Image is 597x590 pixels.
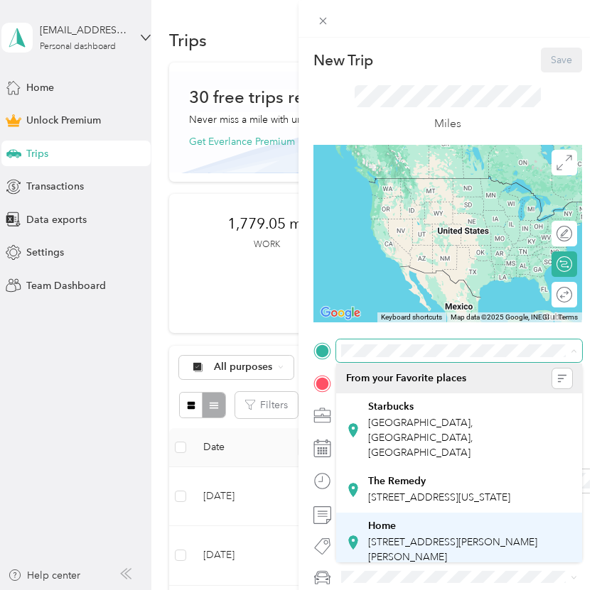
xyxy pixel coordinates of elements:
p: New Trip [313,50,373,70]
span: From your Favorite places [346,372,466,385]
strong: Home [368,520,396,532]
a: Open this area in Google Maps (opens a new window) [317,304,364,322]
button: Keyboard shortcuts [381,312,442,322]
p: Miles [434,115,461,133]
span: Map data ©2025 Google, INEGI [451,313,549,321]
span: [STREET_ADDRESS][US_STATE] [368,491,510,503]
strong: The Remedy [368,475,426,488]
a: Terms (opens in new tab) [558,313,578,321]
strong: Starbucks [368,400,414,413]
img: Google [317,304,364,322]
span: [STREET_ADDRESS][PERSON_NAME][PERSON_NAME] [368,536,537,563]
span: [GEOGRAPHIC_DATA], [GEOGRAPHIC_DATA], [GEOGRAPHIC_DATA] [368,417,473,459]
iframe: Everlance-gr Chat Button Frame [517,510,597,590]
